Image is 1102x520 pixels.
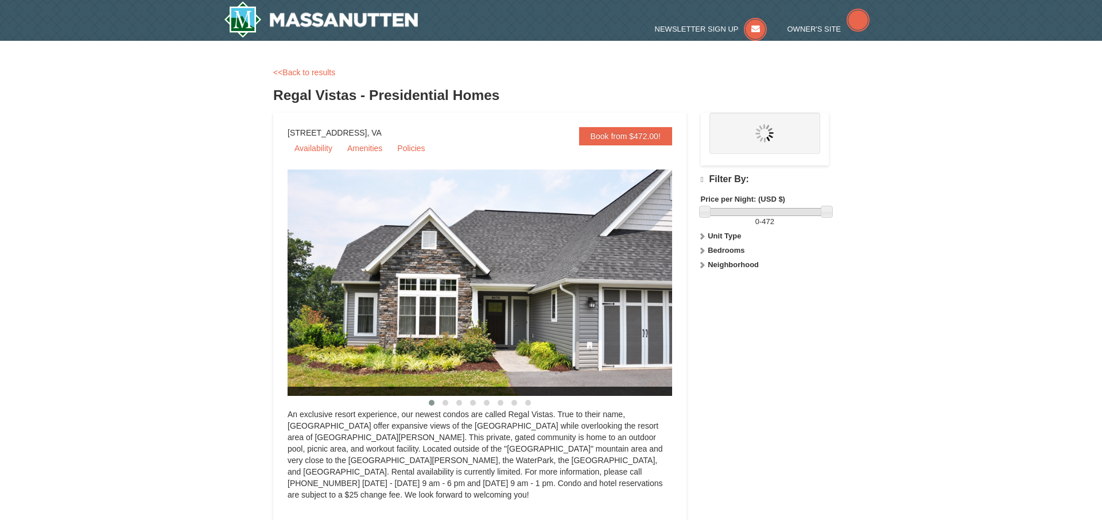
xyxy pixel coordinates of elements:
[224,1,418,38] img: Massanutten Resort Logo
[288,409,672,512] div: An exclusive resort experience, our newest condos are called Regal Vistas. True to their name, [G...
[787,25,870,33] a: Owner's Site
[224,1,418,38] a: Massanutten Resort
[755,124,774,142] img: wait.gif
[701,216,829,228] label: -
[708,260,759,269] strong: Neighborhood
[273,84,829,107] h3: Regal Vistas - Presidential Homes
[288,140,339,157] a: Availability
[288,170,701,396] img: 19218991-1-902409a9.jpg
[755,217,759,226] span: 0
[701,174,829,185] h4: Filter By:
[708,232,741,240] strong: Unit Type
[655,25,767,33] a: Newsletter Sign Up
[273,68,335,77] a: <<Back to results
[340,140,389,157] a: Amenities
[787,25,841,33] span: Owner's Site
[708,246,744,255] strong: Bedrooms
[701,195,785,203] strong: Price per Night: (USD $)
[579,127,672,145] a: Book from $472.00!
[762,217,774,226] span: 472
[390,140,432,157] a: Policies
[655,25,739,33] span: Newsletter Sign Up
